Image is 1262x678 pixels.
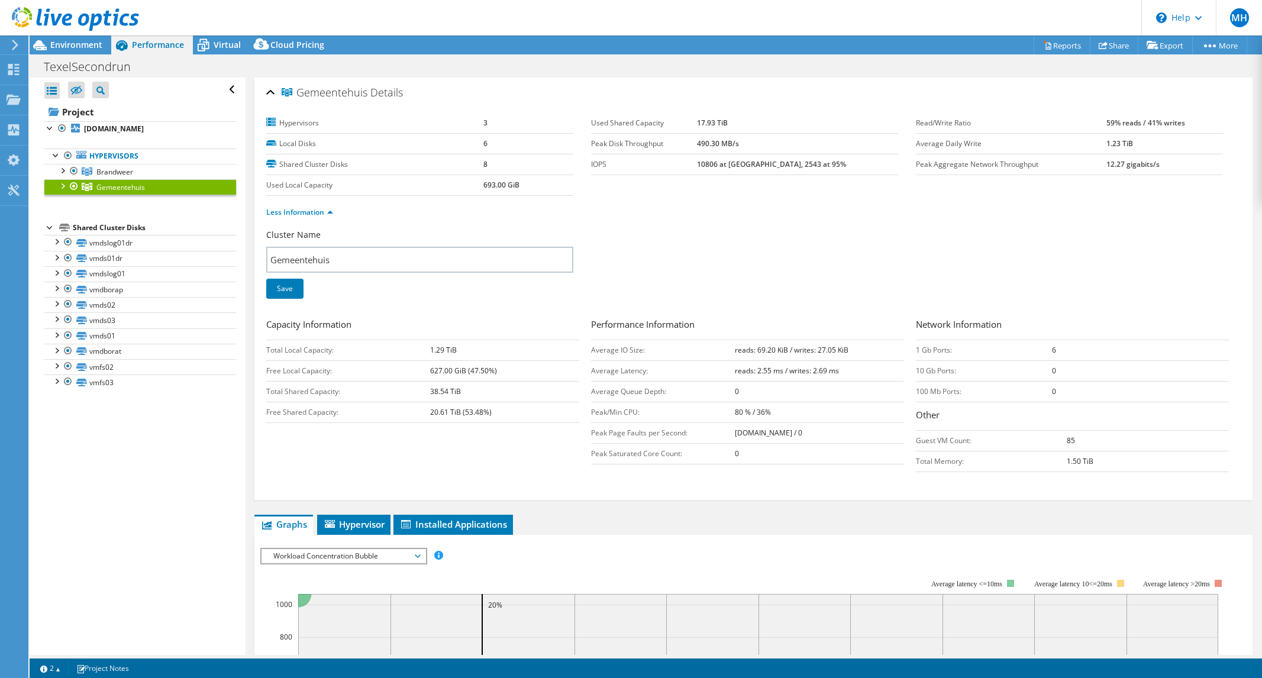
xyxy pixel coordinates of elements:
[591,360,735,381] td: Average Latency:
[38,60,149,73] h1: TexelSecondrun
[280,632,292,642] text: 800
[483,159,488,169] b: 8
[44,266,236,282] a: vmdslog01
[282,87,367,99] span: Gemeentehuis
[32,661,69,676] a: 2
[1067,456,1093,466] b: 1.50 TiB
[44,251,236,266] a: vmds01dr
[266,279,304,299] a: Save
[44,359,236,374] a: vmfs02
[735,448,739,459] b: 0
[735,407,771,417] b: 80 % / 36%
[44,179,236,195] a: Gemeentehuis
[488,600,502,610] text: 20%
[44,164,236,179] a: Brandweer
[44,328,236,344] a: vmds01
[267,549,419,563] span: Workload Concentration Bubble
[591,159,697,170] label: IOPS
[266,159,484,170] label: Shared Cluster Disks
[68,661,137,676] a: Project Notes
[44,374,236,390] a: vmfs03
[916,408,1229,424] h3: Other
[697,118,728,128] b: 17.93 TiB
[260,518,307,530] span: Graphs
[370,85,403,99] span: Details
[323,518,385,530] span: Hypervisor
[1106,118,1185,128] b: 59% reads / 41% writes
[84,124,144,134] b: [DOMAIN_NAME]
[735,386,739,396] b: 0
[916,430,1067,451] td: Guest VM Count:
[44,312,236,328] a: vmds03
[1034,36,1090,54] a: Reports
[591,117,697,129] label: Used Shared Capacity
[735,345,848,355] b: reads: 69.20 KiB / writes: 27.05 KiB
[1052,345,1056,355] b: 6
[1067,435,1075,445] b: 85
[1106,138,1133,148] b: 1.23 TiB
[430,386,461,396] b: 38.54 TiB
[1142,580,1209,588] text: Average latency >20ms
[266,229,321,241] label: Cluster Name
[1156,12,1167,23] svg: \n
[266,381,431,402] td: Total Shared Capacity:
[266,207,333,217] a: Less Information
[266,340,431,360] td: Total Local Capacity:
[132,39,184,50] span: Performance
[1106,159,1160,169] b: 12.27 gigabits/s
[44,235,236,250] a: vmdslog01dr
[266,402,431,422] td: Free Shared Capacity:
[44,344,236,359] a: vmdborat
[44,282,236,297] a: vmdborap
[1034,580,1112,588] tspan: Average latency 10<=20ms
[697,159,846,169] b: 10806 at [GEOGRAPHIC_DATA], 2543 at 95%
[483,118,488,128] b: 3
[44,121,236,137] a: [DOMAIN_NAME]
[270,39,324,50] span: Cloud Pricing
[591,402,735,422] td: Peak/Min CPU:
[73,221,236,235] div: Shared Cluster Disks
[591,318,904,334] h3: Performance Information
[916,360,1052,381] td: 10 Gb Ports:
[1138,36,1193,54] a: Export
[266,360,431,381] td: Free Local Capacity:
[50,39,102,50] span: Environment
[399,518,507,530] span: Installed Applications
[916,318,1229,334] h3: Network Information
[1052,386,1056,396] b: 0
[276,599,292,609] text: 1000
[591,443,735,464] td: Peak Saturated Core Count:
[1052,366,1056,376] b: 0
[916,159,1106,170] label: Peak Aggregate Network Throughput
[483,138,488,148] b: 6
[916,381,1052,402] td: 100 Mb Ports:
[916,340,1052,360] td: 1 Gb Ports:
[96,167,133,177] span: Brandweer
[483,180,519,190] b: 693.00 GiB
[916,451,1067,472] td: Total Memory:
[96,182,145,192] span: Gemeentehuis
[735,428,802,438] b: [DOMAIN_NAME] / 0
[266,318,579,334] h3: Capacity Information
[591,381,735,402] td: Average Queue Depth:
[916,138,1106,150] label: Average Daily Write
[916,117,1106,129] label: Read/Write Ratio
[214,39,241,50] span: Virtual
[591,340,735,360] td: Average IO Size:
[266,117,484,129] label: Hypervisors
[430,407,492,417] b: 20.61 TiB (53.48%)
[266,138,484,150] label: Local Disks
[591,422,735,443] td: Peak Page Faults per Second:
[697,138,739,148] b: 490.30 MB/s
[1192,36,1247,54] a: More
[1090,36,1138,54] a: Share
[430,366,497,376] b: 627.00 GiB (47.50%)
[44,102,236,121] a: Project
[430,345,457,355] b: 1.29 TiB
[931,580,1002,588] tspan: Average latency <=10ms
[44,148,236,164] a: Hypervisors
[591,138,697,150] label: Peak Disk Throughput
[44,297,236,312] a: vmds02
[1230,8,1249,27] span: MH
[735,366,839,376] b: reads: 2.55 ms / writes: 2.69 ms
